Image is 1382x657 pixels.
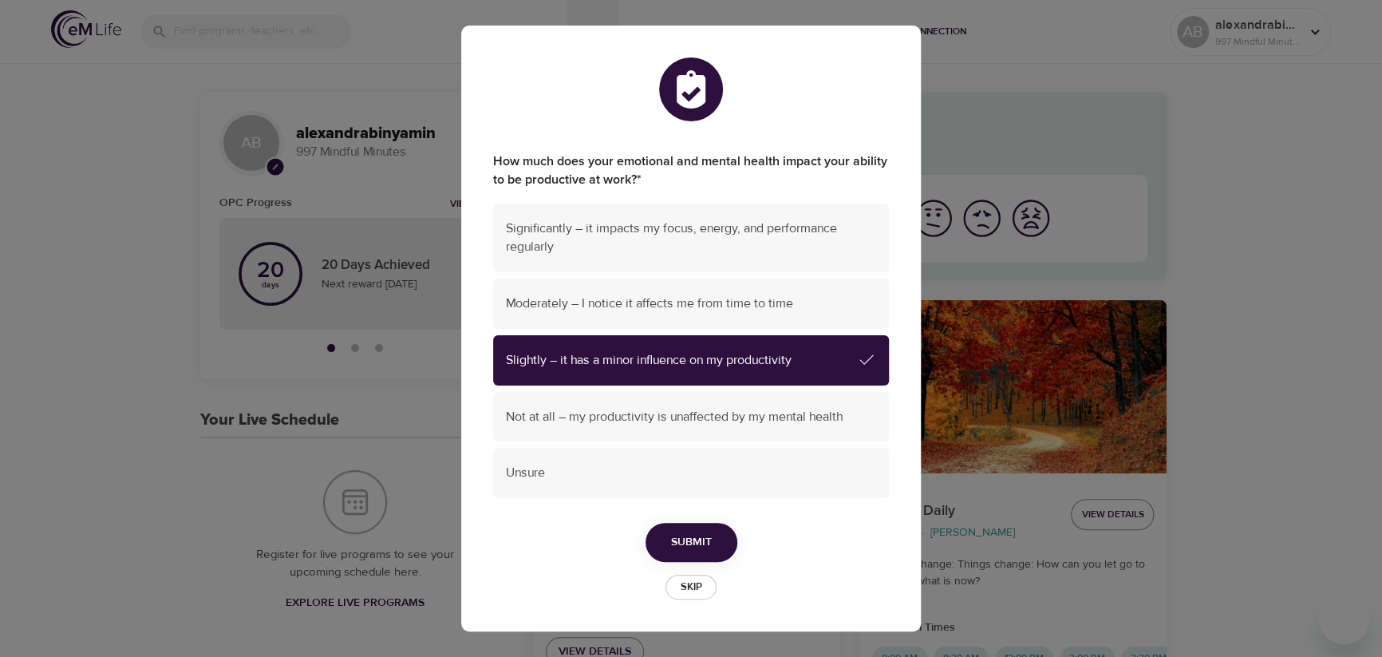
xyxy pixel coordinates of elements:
[671,532,712,552] span: Submit
[506,464,876,482] span: Unsure
[506,408,876,426] span: Not at all – my productivity is unaffected by my mental health
[506,351,857,370] span: Slightly – it has a minor influence on my productivity
[673,578,709,596] span: Skip
[665,575,717,600] button: Skip
[646,523,737,562] button: Submit
[493,152,889,189] label: How much does your emotional and mental health impact your ability to be productive at work?
[506,295,876,313] span: Moderately – I notice it affects me from time to time
[506,220,876,256] span: Significantly – it impacts my focus, energy, and performance regularly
